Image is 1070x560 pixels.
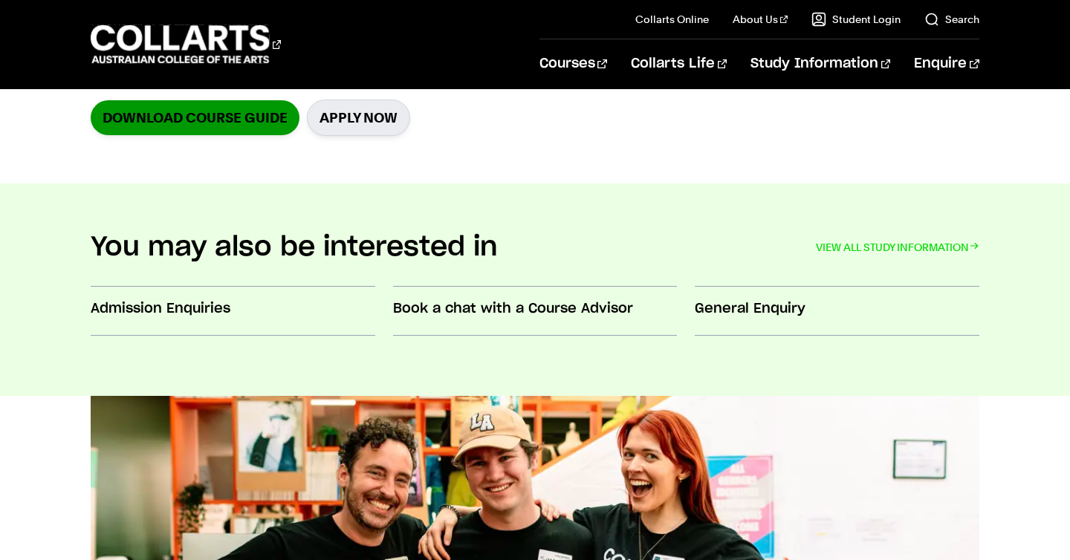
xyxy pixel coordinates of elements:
[539,39,607,88] a: Courses
[91,23,281,65] div: Go to homepage
[393,299,677,319] h3: Book a chat with a Course Advisor
[91,299,374,319] h3: Admission Enquiries
[393,287,677,336] a: Book a chat with a Course Advisor
[631,39,727,88] a: Collarts Life
[924,12,979,27] a: Search
[811,12,901,27] a: Student Login
[733,12,788,27] a: About Us
[91,100,299,135] a: Download Course Guide
[307,100,410,136] a: Apply Now
[695,287,979,336] a: General Enquiry
[816,237,979,258] a: VIEW ALL STUDY INFORMATION
[91,287,374,336] a: Admission Enquiries
[91,231,498,264] h2: You may also be interested in
[750,39,890,88] a: Study Information
[914,39,979,88] a: Enquire
[635,12,709,27] a: Collarts Online
[695,299,979,319] h3: General Enquiry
